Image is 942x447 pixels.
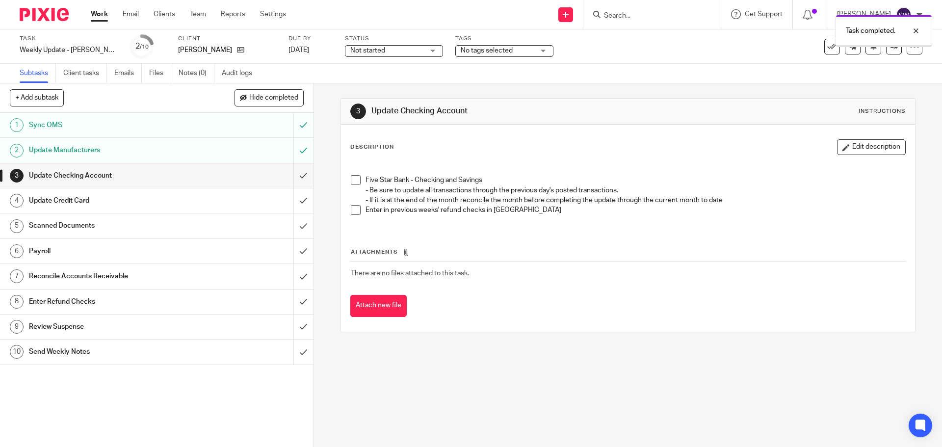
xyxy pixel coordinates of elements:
h1: Update Credit Card [29,193,199,208]
button: + Add subtask [10,89,64,106]
h1: Review Suspense [29,319,199,334]
div: Weekly Update - [PERSON_NAME] [20,45,118,55]
h1: Update Checking Account [371,106,649,116]
a: Audit logs [222,64,260,83]
label: Task [20,35,118,43]
small: /10 [140,44,149,50]
div: 3 [350,104,366,119]
div: 5 [10,219,24,233]
p: Description [350,143,394,151]
p: Five Star Bank - Checking and Savings [366,175,905,185]
label: Status [345,35,443,43]
h1: Scanned Documents [29,218,199,233]
a: Subtasks [20,64,56,83]
div: 2 [10,144,24,158]
a: Work [91,9,108,19]
p: - Be sure to update all transactions through the previous day's posted transactions. [366,185,905,195]
button: Hide completed [235,89,304,106]
a: Emails [114,64,142,83]
label: Due by [288,35,333,43]
div: 4 [10,194,24,208]
span: Not started [350,47,385,54]
div: Weekly Update - Harry-Glaspie [20,45,118,55]
img: Pixie [20,8,69,21]
a: Client tasks [63,64,107,83]
label: Tags [455,35,553,43]
label: Client [178,35,276,43]
span: Attachments [351,249,398,255]
div: 1 [10,118,24,132]
span: [DATE] [288,47,309,53]
p: Task completed. [846,26,895,36]
button: Attach new file [350,295,407,317]
a: Files [149,64,171,83]
a: Email [123,9,139,19]
span: Hide completed [249,94,298,102]
div: 3 [10,169,24,183]
span: No tags selected [461,47,513,54]
a: Settings [260,9,286,19]
h1: Update Checking Account [29,168,199,183]
div: 6 [10,244,24,258]
img: svg%3E [896,7,912,23]
div: 2 [135,41,149,52]
h1: Send Weekly Notes [29,344,199,359]
h1: Reconcile Accounts Receivable [29,269,199,284]
div: 8 [10,295,24,309]
div: Instructions [859,107,906,115]
p: - If it is at the end of the month reconcile the month before completing the update through the c... [366,195,905,205]
h1: Payroll [29,244,199,259]
a: Team [190,9,206,19]
p: Enter in previous weeks' refund checks in [GEOGRAPHIC_DATA] [366,205,905,215]
span: There are no files attached to this task. [351,270,469,277]
a: Reports [221,9,245,19]
a: Clients [154,9,175,19]
a: Notes (0) [179,64,214,83]
div: 7 [10,269,24,283]
button: Edit description [837,139,906,155]
div: 9 [10,320,24,334]
h1: Enter Refund Checks [29,294,199,309]
div: 10 [10,345,24,359]
h1: Sync OMS [29,118,199,132]
h1: Update Manufacturers [29,143,199,158]
p: [PERSON_NAME] [178,45,232,55]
